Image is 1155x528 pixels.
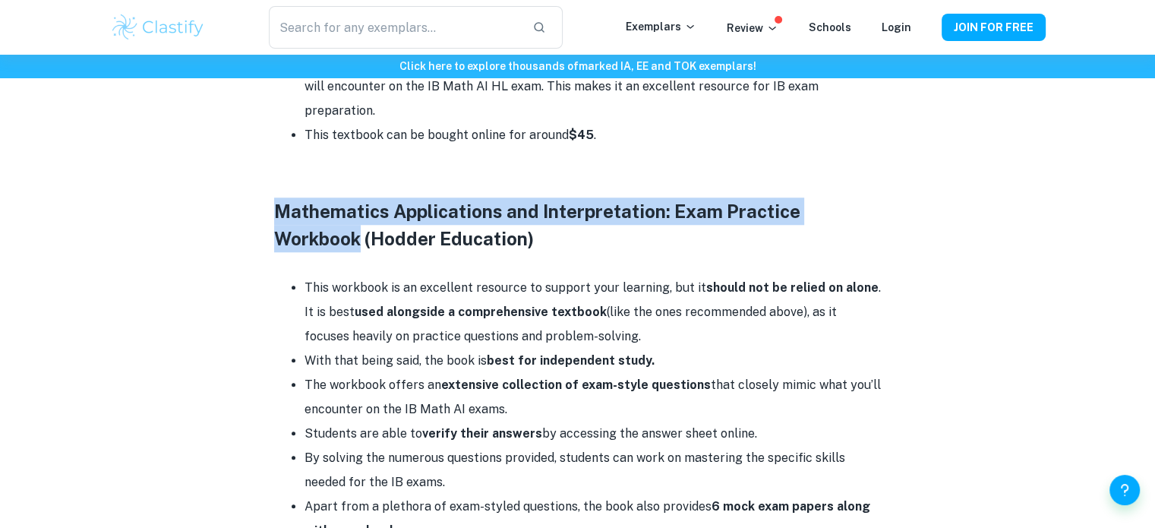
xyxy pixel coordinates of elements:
button: JOIN FOR FREE [942,14,1046,41]
strong: used alongside a comprehensive textbook [355,305,607,319]
button: Help and Feedback [1109,475,1140,505]
li: The textbook and problems that mirror what students will encounter on the IB Math AI HL exam. Thi... [305,50,882,123]
strong: should not be relied on alone [706,280,879,295]
li: Students are able to by accessing the answer sheet online. [305,422,882,446]
li: This textbook can be bought online for around . [305,123,882,147]
p: Exemplars [626,18,696,35]
strong: $45 [569,128,594,142]
input: Search for any exemplars... [269,6,519,49]
strong: extensive collection of exam-style questions [441,378,711,392]
img: Clastify logo [110,12,207,43]
li: By solving the numerous questions provided, students can work on mastering the specific skills ne... [305,446,882,495]
strong: verify their answers [422,426,542,441]
a: Schools [809,21,851,33]
li: The workbook offers an that closely mimic what you’ll encounter on the IB Math AI exams. [305,373,882,422]
a: Login [882,21,911,33]
li: With that being said, the book is [305,349,882,373]
h6: Click here to explore thousands of marked IA, EE and TOK exemplars ! [3,58,1152,74]
strong: best for independent study. [487,353,655,368]
h3: Mathematics Applications and Interpretation: Exam Practice Workbook (Hodder Education) [274,198,882,252]
p: Review [727,20,778,36]
li: This workbook is an excellent resource to support your learning, but it . It is best (like the on... [305,276,882,349]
